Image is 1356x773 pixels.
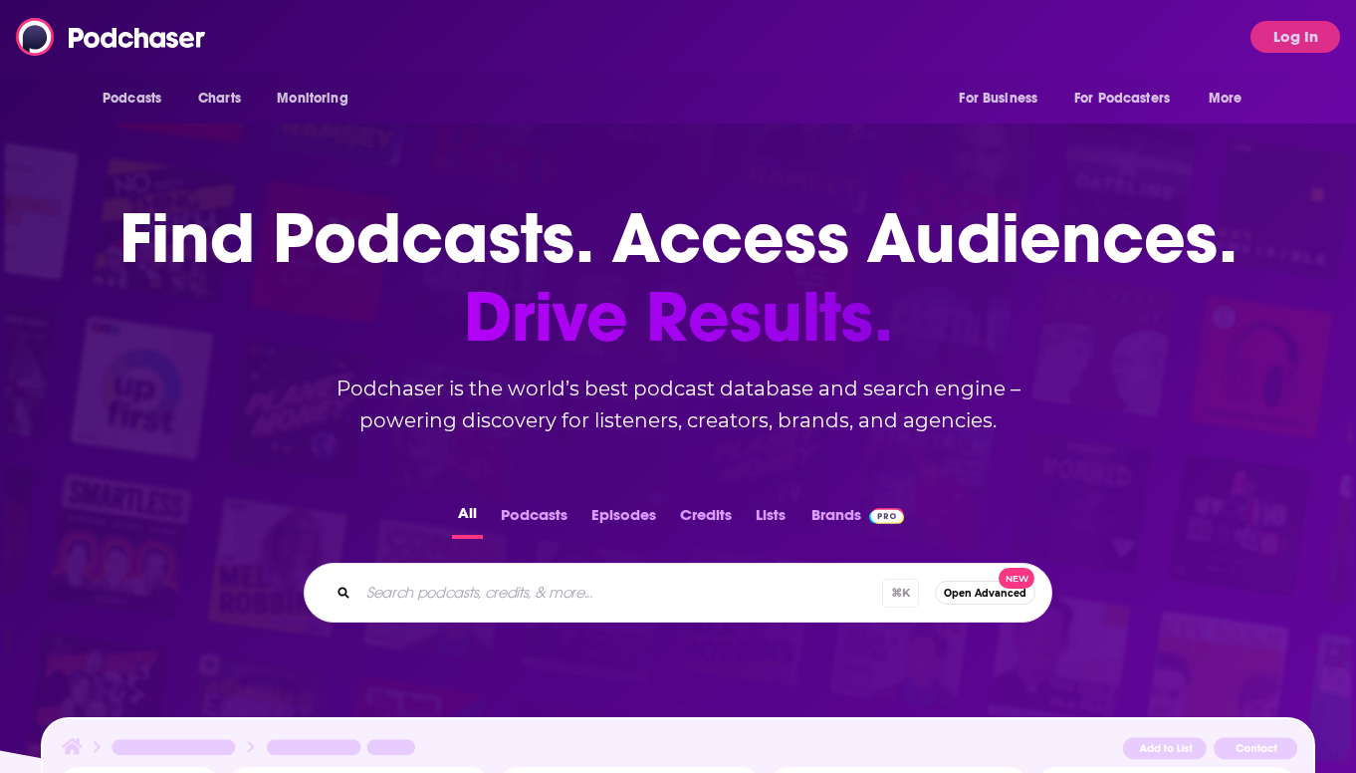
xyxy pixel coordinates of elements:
[750,500,791,539] button: Lists
[280,373,1076,436] h2: Podchaser is the world’s best podcast database and search engine – powering discovery for listene...
[1250,21,1340,53] button: Log In
[263,80,373,118] button: open menu
[119,278,1238,357] span: Drive Results.
[89,80,187,118] button: open menu
[585,500,662,539] button: Episodes
[999,568,1034,589] span: New
[882,579,919,608] span: ⌘ K
[277,85,347,113] span: Monitoring
[959,85,1037,113] span: For Business
[452,500,483,539] button: All
[1061,80,1199,118] button: open menu
[674,500,738,539] button: Credits
[935,581,1035,605] button: Open AdvancedNew
[16,18,207,56] img: Podchaser - Follow, Share and Rate Podcasts
[59,735,1297,767] img: Podcast Insights Header
[198,85,241,113] span: Charts
[304,563,1052,623] div: Search podcasts, credits, & more...
[185,80,253,118] a: Charts
[119,199,1238,357] h1: Find Podcasts. Access Audiences.
[495,500,573,539] button: Podcasts
[1195,80,1267,118] button: open menu
[945,80,1062,118] button: open menu
[1074,85,1170,113] span: For Podcasters
[103,85,161,113] span: Podcasts
[869,508,904,524] img: Podchaser Pro
[811,500,904,539] a: BrandsPodchaser Pro
[944,588,1026,599] span: Open Advanced
[1209,85,1243,113] span: More
[358,577,882,609] input: Search podcasts, credits, & more...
